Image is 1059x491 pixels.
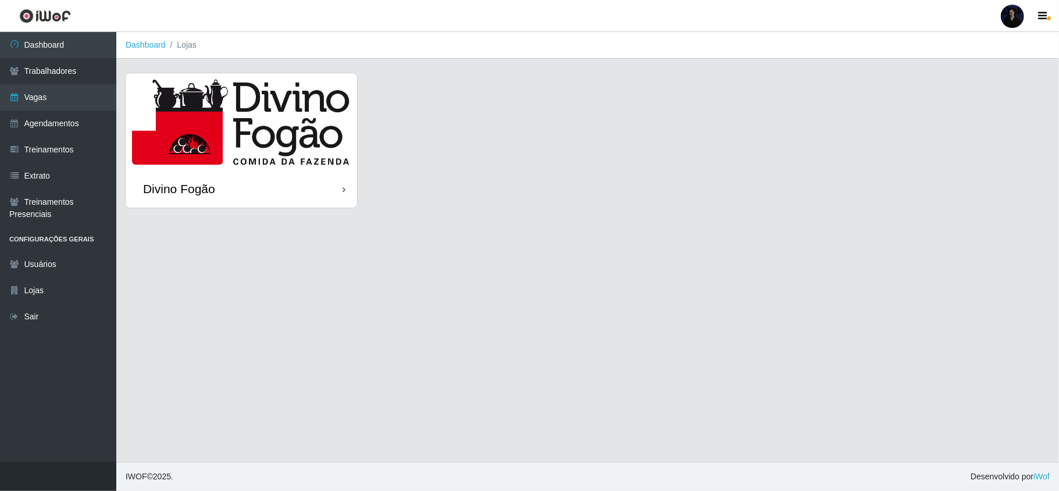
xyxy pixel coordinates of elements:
a: Dashboard [126,40,166,49]
div: Divino Fogão [143,182,215,196]
a: iWof [1033,472,1050,481]
span: Desenvolvido por [971,471,1050,483]
li: Lojas [166,39,197,51]
nav: breadcrumb [116,32,1059,59]
span: IWOF [126,472,147,481]
a: Divino Fogão [126,73,357,208]
img: cardImg [126,73,357,170]
img: CoreUI Logo [19,9,71,23]
span: © 2025 . [126,471,173,483]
